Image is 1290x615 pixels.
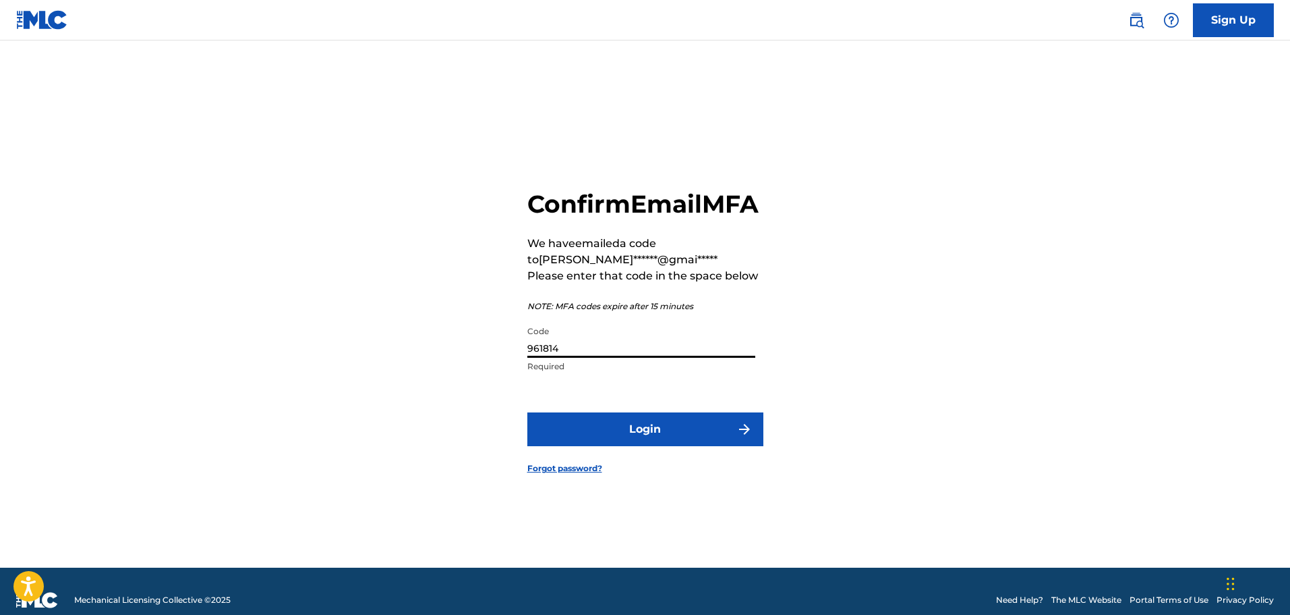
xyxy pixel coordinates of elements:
[1163,12,1179,28] img: help
[996,594,1043,606] a: Need Help?
[527,462,602,475] a: Forgot password?
[1130,594,1208,606] a: Portal Terms of Use
[527,300,763,313] p: NOTE: MFA codes expire after 15 minutes
[1216,594,1274,606] a: Privacy Policy
[736,421,753,437] img: f7272a7cc735f4ea7f67.svg
[1223,550,1290,615] iframe: Chat Widget
[527,360,755,373] p: Required
[16,10,68,30] img: MLC Logo
[1123,7,1150,34] a: Public Search
[1128,12,1144,28] img: search
[1227,564,1235,604] div: Drag
[527,236,763,268] p: We have emailed a code to [PERSON_NAME]******@gmai*****
[1158,7,1185,34] div: Help
[527,268,763,284] p: Please enter that code in the space below
[1051,594,1121,606] a: The MLC Website
[16,592,58,608] img: logo
[74,594,231,606] span: Mechanical Licensing Collective © 2025
[527,412,763,446] button: Login
[527,189,763,219] h2: Confirm Email MFA
[1193,3,1274,37] a: Sign Up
